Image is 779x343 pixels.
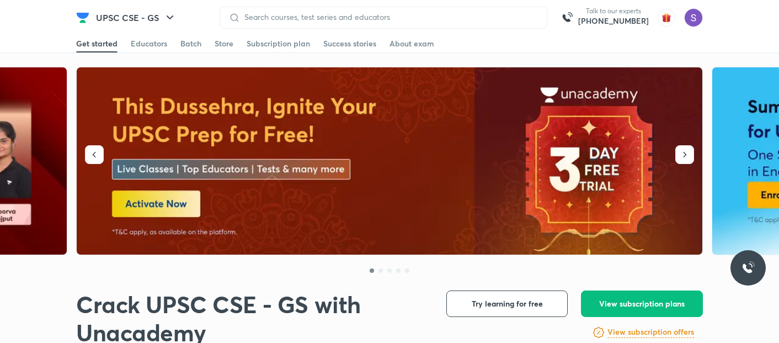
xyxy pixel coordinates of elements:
[215,38,233,49] div: Store
[741,261,755,275] img: ttu
[131,35,167,52] a: Educators
[390,35,434,52] a: About exam
[607,326,694,338] h6: View subscription offers
[607,326,694,339] a: View subscription offers
[684,8,703,27] img: Satnam Singh
[323,35,376,52] a: Success stories
[446,291,568,317] button: Try learning for free
[578,7,649,15] p: Talk to our experts
[390,38,434,49] div: About exam
[556,7,578,29] img: call-us
[658,9,675,27] img: avatar
[581,291,703,317] button: View subscription plans
[131,38,167,49] div: Educators
[89,7,183,29] button: UPSC CSE - GS
[323,38,376,49] div: Success stories
[180,35,201,52] a: Batch
[240,13,538,22] input: Search courses, test series and educators
[599,298,685,309] span: View subscription plans
[180,38,201,49] div: Batch
[472,298,543,309] span: Try learning for free
[76,11,89,24] img: Company Logo
[578,15,649,27] a: [PHONE_NUMBER]
[215,35,233,52] a: Store
[247,35,310,52] a: Subscription plan
[76,35,118,52] a: Get started
[76,38,118,49] div: Get started
[247,38,310,49] div: Subscription plan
